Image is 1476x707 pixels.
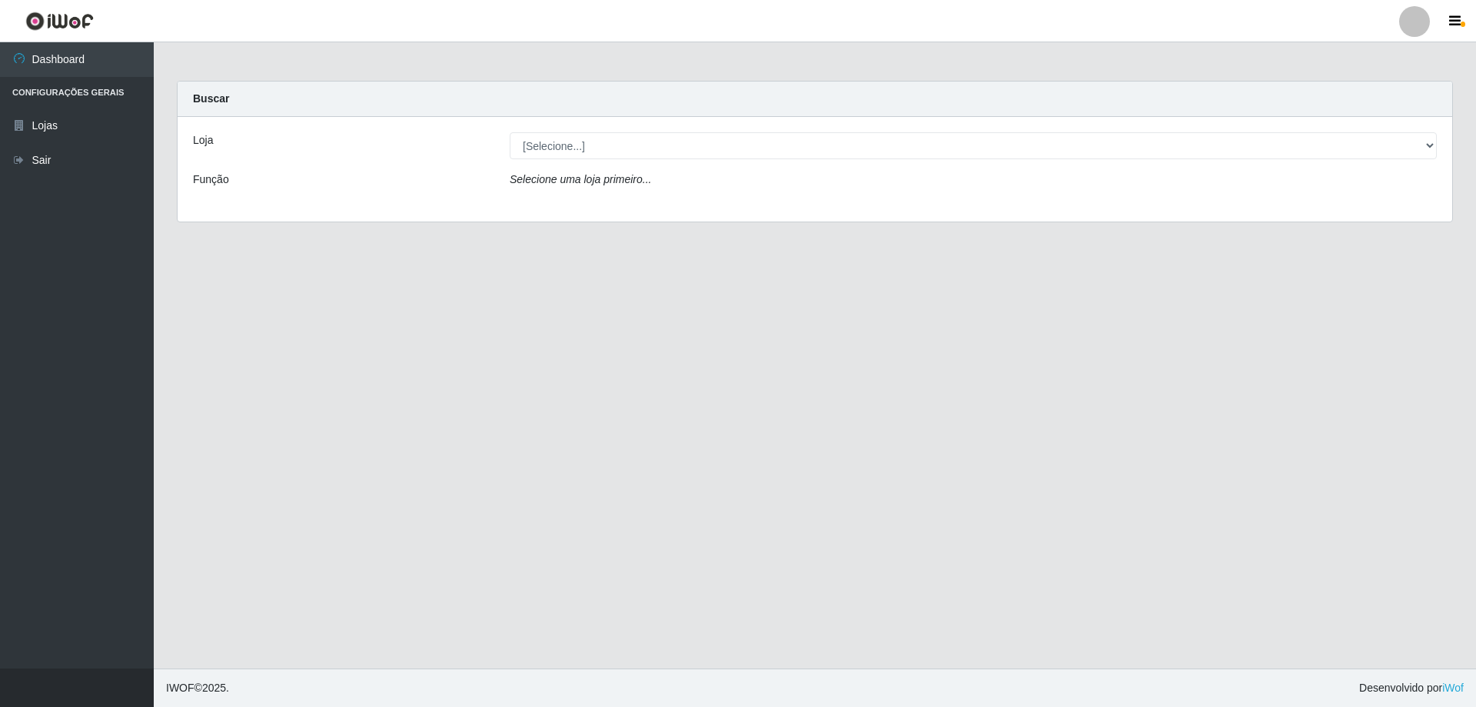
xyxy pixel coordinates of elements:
label: Função [193,172,229,188]
a: iWof [1442,682,1464,694]
img: CoreUI Logo [25,12,94,31]
span: Desenvolvido por [1359,680,1464,696]
strong: Buscar [193,92,229,105]
span: IWOF [166,682,194,694]
label: Loja [193,132,213,148]
span: © 2025 . [166,680,229,696]
i: Selecione uma loja primeiro... [510,173,651,185]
